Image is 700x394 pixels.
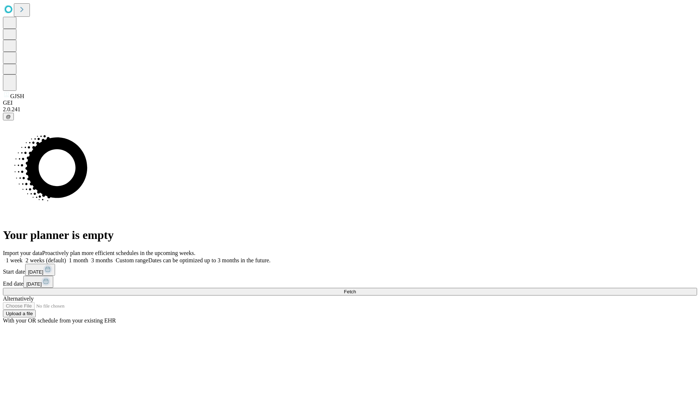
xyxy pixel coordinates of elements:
span: 1 month [69,257,88,263]
span: [DATE] [28,269,43,275]
h1: Your planner is empty [3,228,697,242]
button: [DATE] [23,276,53,288]
button: @ [3,113,14,120]
span: Proactively plan more efficient schedules in the upcoming weeks. [42,250,195,256]
span: GJSH [10,93,24,99]
button: Upload a file [3,310,36,317]
span: 3 months [91,257,113,263]
span: Custom range [116,257,148,263]
span: Alternatively [3,295,34,302]
button: [DATE] [25,264,55,276]
span: Import your data [3,250,42,256]
span: Fetch [344,289,356,294]
span: 2 weeks (default) [26,257,66,263]
span: @ [6,114,11,119]
span: 1 week [6,257,23,263]
div: Start date [3,264,697,276]
div: 2.0.241 [3,106,697,113]
button: Fetch [3,288,697,295]
div: End date [3,276,697,288]
span: [DATE] [26,281,42,287]
span: With your OR schedule from your existing EHR [3,317,116,324]
span: Dates can be optimized up to 3 months in the future. [148,257,271,263]
div: GEI [3,100,697,106]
